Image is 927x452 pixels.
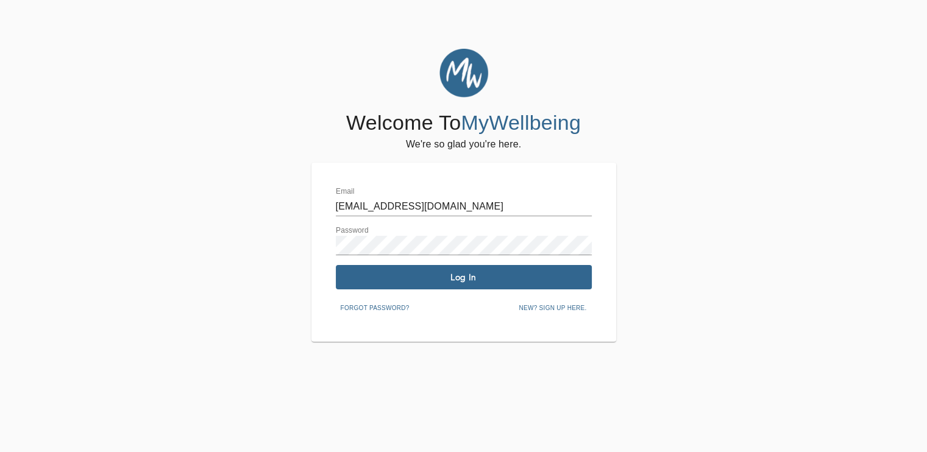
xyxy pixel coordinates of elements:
[336,265,592,289] button: Log In
[519,303,586,314] span: New? Sign up here.
[336,188,355,196] label: Email
[406,136,521,153] h6: We're so glad you're here.
[336,302,414,312] a: Forgot password?
[439,49,488,97] img: MyWellbeing
[346,110,581,136] h4: Welcome To
[461,111,581,134] span: MyWellbeing
[341,272,587,283] span: Log In
[336,227,369,235] label: Password
[514,299,591,317] button: New? Sign up here.
[336,299,414,317] button: Forgot password?
[341,303,410,314] span: Forgot password?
